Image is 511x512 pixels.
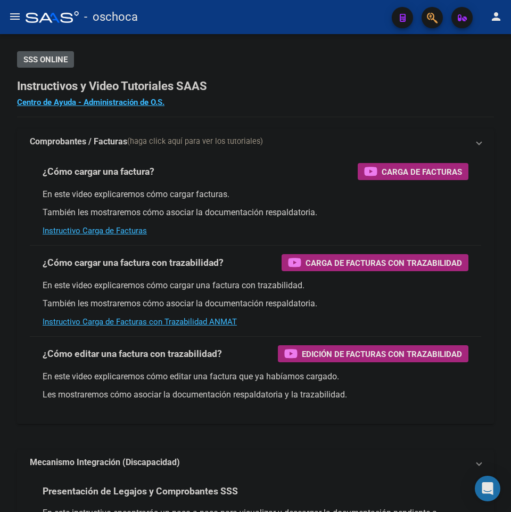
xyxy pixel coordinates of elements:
span: Edición de Facturas con Trazabilidad [302,347,462,361]
p: En este video explicaremos cómo cargar una factura con trazabilidad. [43,280,468,291]
mat-expansion-panel-header: Mecanismo Integración (Discapacidad) [17,450,494,475]
span: SSS ONLINE [23,55,68,64]
mat-expansion-panel-header: Comprobantes / Facturas(haga click aquí para ver los tutoriales) [17,129,494,155]
p: En este video explicaremos cómo editar una factura que ya habíamos cargado. [43,371,468,383]
span: (haga click aquí para ver los tutoriales) [127,136,263,148]
div: Open Intercom Messenger [475,476,500,501]
p: En este video explicaremos cómo cargar facturas. [43,189,468,200]
span: Carga de Facturas [382,165,462,178]
a: Instructivo Carga de Facturas [43,226,147,235]
button: Carga de Facturas con Trazabilidad [282,254,468,271]
span: - oschoca [84,5,138,29]
mat-icon: person [490,10,502,23]
a: Centro de Ayuda - Administración de O.S. [17,97,164,107]
span: Carga de Facturas con Trazabilidad [306,256,462,270]
h3: ¿Cómo cargar una factura con trazabilidad? [43,255,224,270]
button: SSS ONLINE [17,51,74,68]
mat-icon: menu [9,10,21,23]
a: Instructivo Carga de Facturas con Trazabilidad ANMAT [43,317,237,327]
p: También les mostraremos cómo asociar la documentación respaldatoria. [43,207,468,218]
strong: Mecanismo Integración (Discapacidad) [30,457,180,468]
strong: Comprobantes / Facturas [30,136,127,148]
h3: ¿Cómo cargar una factura? [43,164,154,179]
h3: Presentación de Legajos y Comprobantes SSS [43,484,238,499]
button: Carga de Facturas [358,163,468,180]
button: Edición de Facturas con Trazabilidad [278,345,468,362]
h3: ¿Cómo editar una factura con trazabilidad? [43,346,222,361]
div: Comprobantes / Facturas(haga click aquí para ver los tutoriales) [17,155,494,424]
h2: Instructivos y Video Tutoriales SAAS [17,76,494,96]
p: Les mostraremos cómo asociar la documentación respaldatoria y la trazabilidad. [43,389,468,401]
p: También les mostraremos cómo asociar la documentación respaldatoria. [43,298,468,310]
